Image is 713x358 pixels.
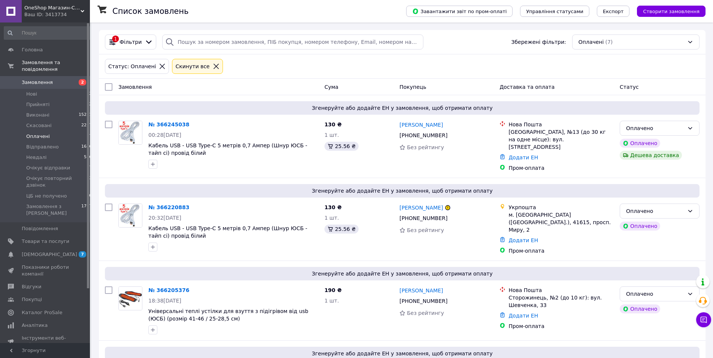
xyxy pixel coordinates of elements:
[324,298,339,304] span: 1 шт.
[324,215,339,221] span: 1 шт.
[26,112,49,118] span: Виконані
[620,304,660,313] div: Оплачено
[118,121,142,145] a: Фото товару
[399,287,443,294] a: [PERSON_NAME]
[324,121,342,127] span: 130 ₴
[508,294,614,309] div: Сторожинець, №2 (до 10 кг): вул. Шевченка, 33
[148,204,189,210] a: № 366220883
[626,207,684,215] div: Оплачено
[626,290,684,298] div: Оплачено
[89,175,92,189] span: 3
[89,101,92,108] span: 2
[399,132,447,138] span: [PHONE_NUMBER]
[118,84,152,90] span: Замовлення
[119,287,142,310] img: Фото товару
[626,124,684,132] div: Оплачено
[22,59,90,73] span: Замовлення та повідомлення
[26,154,46,161] span: Невдалі
[324,132,339,138] span: 1 шт.
[499,84,555,90] span: Доставка та оплата
[148,142,307,156] a: Кабель USB - USB Type-C 5 метрів 0,7 Ампер (Шнур ЮСБ - тайп сі) провід білий
[26,193,67,199] span: ЦБ не получено
[407,227,444,233] span: Без рейтингу
[26,91,37,97] span: Нові
[79,251,86,258] span: 7
[508,313,538,319] a: Додати ЕН
[26,144,59,150] span: Відправлено
[324,204,342,210] span: 130 ₴
[148,308,308,322] span: Універсальні теплі устілки для взуття з підігрівом від usb (ЮСБ) (розмір 41-46 / 25-28,5 см)
[603,9,624,14] span: Експорт
[399,215,447,221] span: [PHONE_NUMBER]
[412,8,507,15] span: Завантажити звіт по пром-оплаті
[324,225,359,234] div: 25.56 ₴
[399,121,443,129] a: [PERSON_NAME]
[508,121,614,128] div: Нова Пошта
[508,247,614,255] div: Пром-оплата
[148,298,181,304] span: 18:38[DATE]
[620,139,660,148] div: Оплачено
[508,154,538,160] a: Додати ЕН
[81,122,92,129] span: 2237
[174,62,211,70] div: Cкинути все
[22,238,69,245] span: Товари та послуги
[22,322,48,329] span: Аналітика
[696,312,711,327] button: Чат з покупцем
[108,270,697,277] span: Згенеруйте або додайте ЕН у замовлення, щоб отримати оплату
[107,62,157,70] div: Статус: Оплачені
[620,84,639,90] span: Статус
[508,322,614,330] div: Пром-оплата
[119,121,142,144] img: Фото товару
[508,204,614,211] div: Укрпошта
[22,79,53,86] span: Замовлення
[87,165,92,171] span: 17
[324,287,342,293] span: 190 ₴
[148,215,181,221] span: 20:32[DATE]
[81,203,92,217] span: 1767
[324,142,359,151] div: 25.56 ₴
[148,121,189,127] a: № 366245038
[508,211,614,234] div: м. [GEOGRAPHIC_DATA] ([GEOGRAPHIC_DATA].), 41615, просп. Миру, 2
[22,309,62,316] span: Каталог ProSale
[148,287,189,293] a: № 366205376
[399,204,443,211] a: [PERSON_NAME]
[22,283,41,290] span: Відгуки
[406,6,513,17] button: Завантажити звіт по пром-оплаті
[22,264,69,277] span: Показники роботи компанії
[643,9,700,14] span: Створити замовлення
[118,204,142,228] a: Фото товару
[511,38,566,46] span: Збережені фільтри:
[508,164,614,172] div: Пром-оплата
[81,144,92,150] span: 1636
[508,237,538,243] a: Додати ЕН
[26,175,89,189] span: Очікує повторний дзвінок
[89,133,92,140] span: 7
[22,296,42,303] span: Покупці
[148,132,181,138] span: 00:28[DATE]
[89,91,92,97] span: 2
[620,222,660,231] div: Оплачено
[4,26,93,40] input: Пошук
[26,133,50,140] span: Оплачені
[79,79,86,85] span: 2
[112,7,188,16] h1: Список замовлень
[108,350,697,357] span: Згенеруйте або додайте ЕН у замовлення, щоб отримати оплату
[26,122,52,129] span: Скасовані
[637,6,706,17] button: Створити замовлення
[520,6,589,17] button: Управління статусами
[508,128,614,151] div: [GEOGRAPHIC_DATA], №13 (до 30 кг на одне місце): вул. [STREET_ADDRESS]
[629,8,706,14] a: Створити замовлення
[162,34,423,49] input: Пошук за номером замовлення, ПІБ покупця, номером телефону, Email, номером накладної
[605,39,613,45] span: (7)
[508,286,614,294] div: Нова Пошта
[324,84,338,90] span: Cума
[79,112,92,118] span: 15231
[22,251,77,258] span: [DEMOGRAPHIC_DATA]
[148,225,307,239] a: Кабель USB - USB Type-C 5 метрів 0,7 Ампер (Шнур ЮСБ - тайп сі) провід білий
[118,286,142,310] a: Фото товару
[526,9,583,14] span: Управління статусами
[120,38,142,46] span: Фільтри
[26,203,81,217] span: Замовлення з [PERSON_NAME]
